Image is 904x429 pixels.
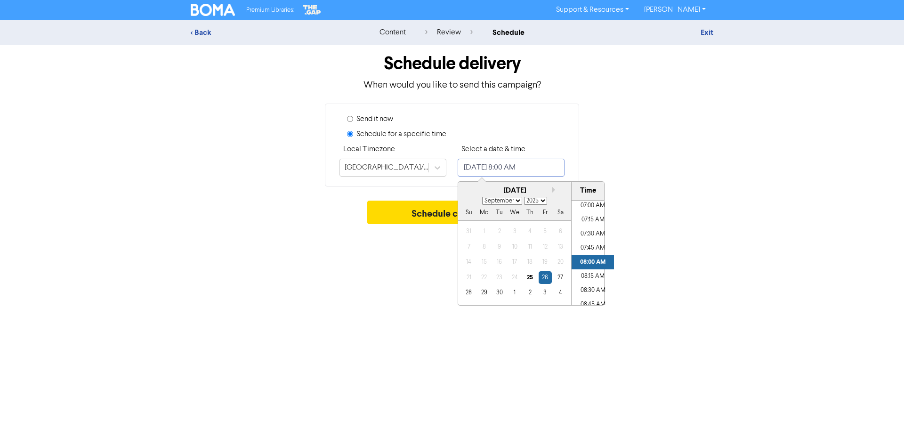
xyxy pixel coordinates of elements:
div: [GEOGRAPHIC_DATA]/[GEOGRAPHIC_DATA] [345,162,429,173]
div: day-21 [462,271,475,284]
div: day-16 [493,256,506,268]
div: Su [462,207,475,219]
div: month-2025-09 [461,224,568,300]
h1: Schedule delivery [191,53,713,74]
div: day-29 [478,286,491,299]
li: 07:30 AM [572,227,614,241]
div: Mo [478,207,491,219]
label: Schedule for a specific time [356,129,446,140]
li: 08:00 AM [572,255,614,269]
div: day-13 [554,241,567,253]
li: 08:45 AM [572,298,614,312]
div: day-17 [508,256,521,268]
a: Support & Resources [549,2,637,17]
div: day-2 [524,286,536,299]
p: When would you like to send this campaign? [191,78,713,92]
li: 08:15 AM [572,269,614,283]
li: 07:45 AM [572,241,614,255]
div: day-1 [508,286,521,299]
div: day-11 [524,241,536,253]
label: Select a date & time [461,144,525,155]
div: day-8 [478,241,491,253]
div: day-10 [508,241,521,253]
button: Schedule campaign [367,201,537,224]
div: Time [574,186,602,196]
div: day-2 [493,225,506,238]
div: Fr [539,207,551,219]
div: day-27 [554,271,567,284]
div: day-3 [539,286,551,299]
div: day-26 [539,271,551,284]
div: day-23 [493,271,506,284]
div: Th [524,207,536,219]
a: Exit [701,28,713,37]
li: 07:00 AM [572,199,614,213]
div: day-18 [524,256,536,268]
div: day-4 [524,225,536,238]
div: day-25 [524,271,536,284]
div: schedule [492,27,525,38]
div: day-24 [508,271,521,284]
img: The Gap [302,4,323,16]
a: [PERSON_NAME] [637,2,713,17]
div: Tu [493,207,506,219]
input: Click to select a date [458,159,565,177]
li: 07:15 AM [572,213,614,227]
div: day-3 [508,225,521,238]
label: Local Timezone [343,144,395,155]
div: day-6 [554,225,567,238]
div: day-9 [493,241,506,253]
div: day-30 [493,286,506,299]
div: day-14 [462,256,475,268]
div: day-19 [539,256,551,268]
li: 08:30 AM [572,283,614,298]
div: day-5 [539,225,551,238]
button: Next month [552,186,558,193]
div: We [508,207,521,219]
div: [DATE] [458,186,571,196]
div: day-31 [462,225,475,238]
div: < Back [191,27,355,38]
div: day-4 [554,286,567,299]
div: day-28 [462,286,475,299]
div: Sa [554,207,567,219]
div: review [425,27,473,38]
div: day-20 [554,256,567,268]
img: BOMA Logo [191,4,235,16]
div: content [379,27,406,38]
div: day-15 [478,256,491,268]
div: day-1 [478,225,491,238]
div: day-12 [539,241,551,253]
iframe: Chat Widget [857,384,904,429]
div: day-7 [462,241,475,253]
label: Send it now [356,113,393,125]
div: day-22 [478,271,491,284]
span: Premium Libraries: [246,7,294,13]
